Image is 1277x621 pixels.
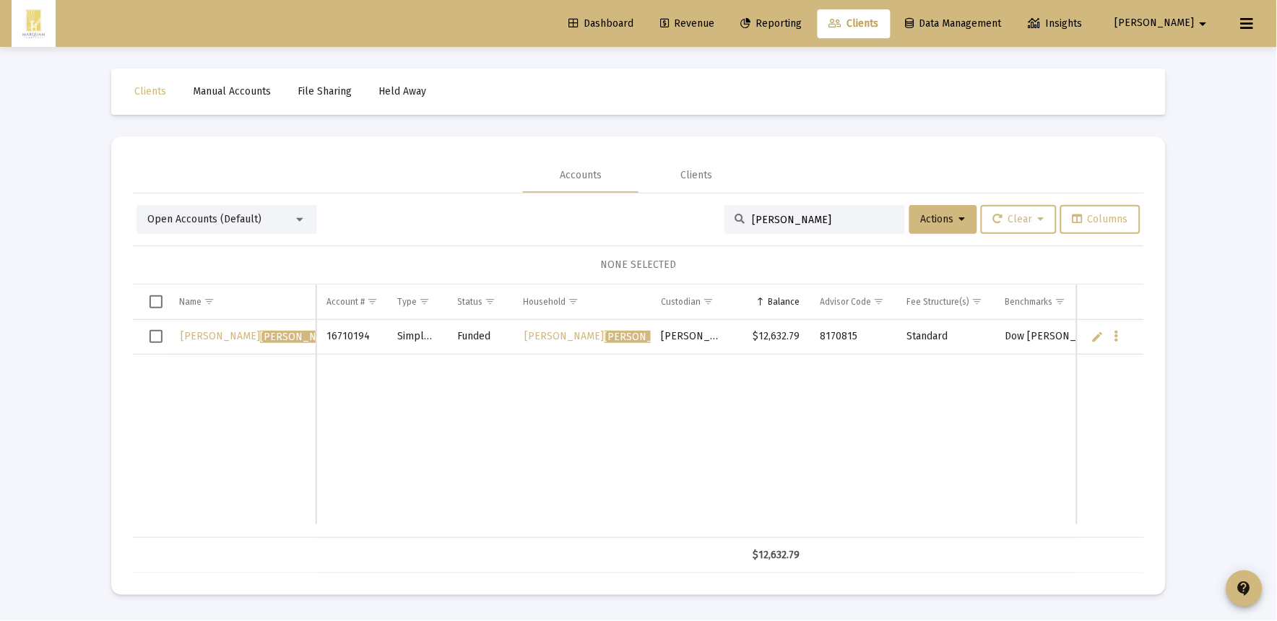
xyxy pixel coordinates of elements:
mat-icon: arrow_drop_down [1195,9,1212,38]
span: Show filter options for column 'Advisor Code' [874,296,885,307]
div: Select all [150,295,163,308]
button: Columns [1060,205,1140,234]
a: Clients [818,9,891,38]
a: Reporting [730,9,814,38]
div: NONE SELECTED [144,258,1133,272]
td: Column Balance [734,285,810,319]
mat-icon: contact_support [1236,580,1253,597]
div: Name [179,296,202,308]
div: Select row [150,330,163,343]
div: Clients [680,168,712,183]
td: $12,632.79 [734,320,810,355]
a: Manual Accounts [181,77,282,106]
div: Custodian [661,296,701,308]
a: Insights [1017,9,1094,38]
button: [PERSON_NAME] [1098,9,1229,38]
span: [PERSON_NAME] [1115,17,1195,30]
span: Columns [1073,213,1128,225]
span: Data Management [906,17,1002,30]
span: [PERSON_NAME] [605,331,684,343]
span: Reporting [741,17,802,30]
span: Open Accounts (Default) [147,213,261,225]
span: Dashboard [568,17,633,30]
div: Accounts [560,168,602,183]
td: Column Name [169,285,316,319]
a: File Sharing [286,77,363,106]
span: Show filter options for column 'Name' [204,296,215,307]
td: Column Status [448,285,514,319]
span: Actions [921,213,966,225]
span: File Sharing [298,85,352,97]
a: Dashboard [557,9,645,38]
div: Household [524,296,566,308]
div: Funded [458,329,503,344]
td: Column Advisor Code [810,285,897,319]
span: Clear [993,213,1044,225]
td: Column Fee Structure(s) [896,285,995,319]
td: Standard [896,320,995,355]
span: Show filter options for column 'Custodian' [703,296,714,307]
a: [PERSON_NAME][PERSON_NAME] [179,326,341,347]
span: Show filter options for column 'Type' [419,296,430,307]
a: Revenue [649,9,726,38]
div: Account # [326,296,365,308]
span: Held Away [378,85,426,97]
div: Type [397,296,417,308]
td: 8170815 [810,320,897,355]
div: Fee Structure(s) [906,296,969,308]
span: Revenue [660,17,714,30]
span: [PERSON_NAME] [260,331,339,343]
a: Held Away [367,77,438,106]
div: $12,632.79 [744,548,800,563]
span: Show filter options for column 'Account #' [367,296,378,307]
a: Edit [1091,330,1104,343]
span: Show filter options for column 'Household' [568,296,579,307]
span: Clients [829,17,879,30]
span: Show filter options for column 'Fee Structure(s)' [971,296,982,307]
a: Data Management [894,9,1013,38]
td: Column Account # [316,285,387,319]
td: [PERSON_NAME] [651,320,733,355]
td: Column Custodian [651,285,733,319]
img: Dashboard [22,9,45,38]
span: Insights [1029,17,1083,30]
div: Advisor Code [821,296,872,308]
button: Clear [981,205,1057,234]
input: Search [753,214,894,226]
div: Status [458,296,483,308]
div: Balance [769,296,800,308]
td: 16710194 [316,320,387,355]
button: Actions [909,205,977,234]
span: Manual Accounts [193,85,271,97]
td: Column Household [514,285,652,319]
td: Column Type [387,285,448,319]
div: Data grid [133,285,1144,573]
span: Show filter options for column 'Status' [485,296,496,307]
a: Clients [123,77,178,106]
span: Show filter options for column 'Benchmarks' [1055,296,1066,307]
td: Simple IRA [387,320,448,355]
a: [PERSON_NAME][PERSON_NAME] [524,326,685,347]
span: Clients [134,85,166,97]
span: [PERSON_NAME] [525,330,684,342]
span: [PERSON_NAME] [181,330,339,342]
div: Benchmarks [1005,296,1053,308]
